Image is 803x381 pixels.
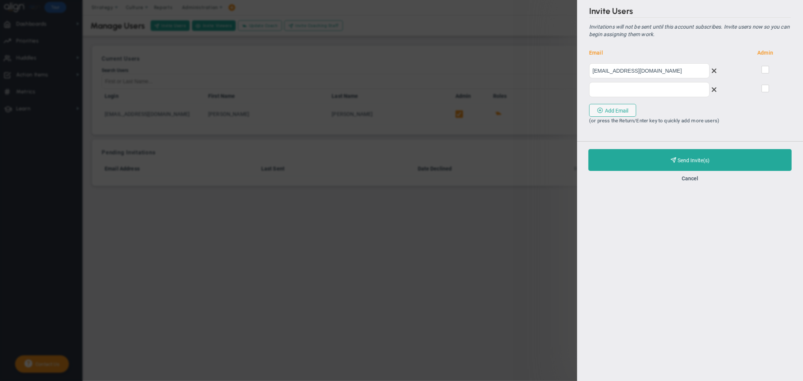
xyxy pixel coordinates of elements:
[589,6,791,18] h2: Invite Users
[588,149,792,171] button: Send Invite(s)
[589,118,719,123] span: (or press the Return/Enter key to quickly add more users)
[589,24,790,37] em: Invitations will not be sent until this account subscribes. Invite users now so you can begin ass...
[682,175,698,181] button: Cancel
[589,49,678,56] span: Email
[589,104,636,117] button: Add Email
[757,49,773,56] span: Admin
[678,157,710,163] span: Send Invite(s)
